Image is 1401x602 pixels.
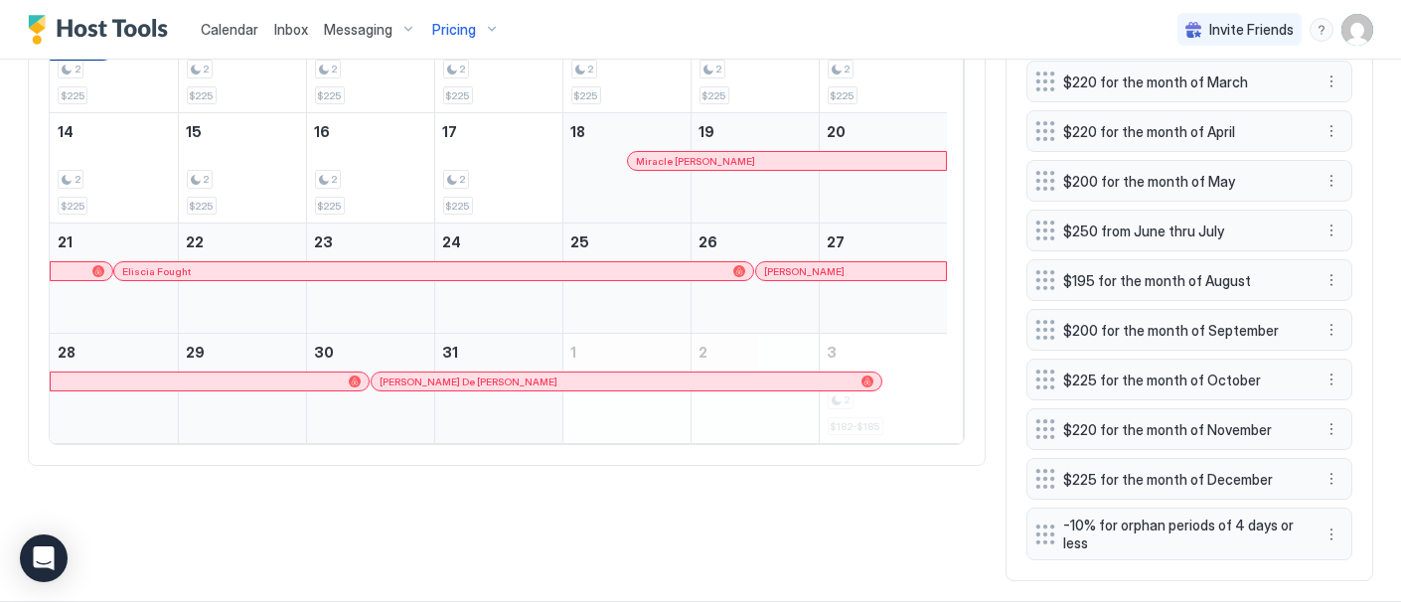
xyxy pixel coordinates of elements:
[434,224,562,334] td: December 24, 2025
[434,334,562,444] td: December 31, 2025
[58,123,74,140] span: 14
[446,200,470,213] span: $225
[187,233,205,250] span: 22
[274,19,308,40] a: Inbox
[75,63,80,75] span: 2
[764,265,938,278] div: [PERSON_NAME]
[332,173,338,186] span: 2
[201,19,258,40] a: Calendar
[1320,417,1343,441] div: menu
[1026,259,1352,301] div: $195 for the month of August menu
[306,224,434,334] td: December 23, 2025
[563,224,691,260] a: December 25, 2025
[691,224,819,334] td: December 26, 2025
[435,334,562,371] a: December 31, 2025
[28,15,177,45] a: Host Tools Logo
[1320,70,1343,93] button: More options
[435,113,562,150] a: December 17, 2025
[1063,517,1300,551] span: -10% for orphan periods of 4 days or less
[50,113,178,224] td: December 14, 2025
[819,334,947,444] td: January 3, 2026
[443,344,459,361] span: 31
[443,233,462,250] span: 24
[1026,309,1352,351] div: $200 for the month of September menu
[1320,467,1343,491] button: More options
[831,89,855,102] span: $225
[50,334,178,444] td: December 28, 2025
[50,113,178,150] a: December 14, 2025
[380,376,873,388] div: [PERSON_NAME] De [PERSON_NAME]
[190,89,214,102] span: $225
[178,113,306,224] td: December 15, 2025
[61,200,84,213] span: $225
[332,63,338,75] span: 2
[716,63,722,75] span: 2
[50,224,178,260] a: December 21, 2025
[1320,318,1343,342] button: More options
[50,334,178,371] a: December 28, 2025
[1320,169,1343,193] div: menu
[179,224,306,260] a: December 22, 2025
[1320,70,1343,93] div: menu
[692,224,819,260] a: December 26, 2025
[306,113,434,224] td: December 16, 2025
[691,334,819,444] td: January 2, 2026
[828,344,838,361] span: 3
[692,334,819,371] a: January 2, 2026
[380,376,557,388] span: [PERSON_NAME] De [PERSON_NAME]
[1320,368,1343,391] div: menu
[1026,61,1352,102] div: $220 for the month of March menu
[1320,368,1343,391] button: More options
[828,233,846,250] span: 27
[58,233,73,250] span: 21
[636,155,755,168] span: Miracle [PERSON_NAME]
[700,233,718,250] span: 26
[1320,523,1343,546] div: menu
[1063,372,1300,389] span: $225 for the month of October
[700,123,715,140] span: 19
[562,113,691,224] td: December 18, 2025
[179,334,306,371] a: December 29, 2025
[1320,318,1343,342] div: menu
[1320,268,1343,292] div: menu
[306,334,434,444] td: December 30, 2025
[324,21,392,39] span: Messaging
[1026,110,1352,152] div: $220 for the month of April menu
[318,200,342,213] span: $225
[1063,322,1300,340] span: $200 for the month of September
[1063,74,1300,91] span: $220 for the month of March
[1026,458,1352,500] div: $225 for the month of December menu
[1320,467,1343,491] div: menu
[318,89,342,102] span: $225
[819,224,947,334] td: December 27, 2025
[204,173,210,186] span: 2
[1341,14,1373,46] div: User profile
[307,224,434,260] a: December 23, 2025
[571,123,586,140] span: 18
[636,155,938,168] div: Miracle [PERSON_NAME]
[1209,21,1294,39] span: Invite Friends
[315,344,335,361] span: 30
[1026,210,1352,251] div: $250 from June thru July menu
[122,265,745,278] div: Eliscia Fought
[819,113,947,224] td: December 20, 2025
[1320,268,1343,292] button: More options
[691,113,819,224] td: December 19, 2025
[702,89,726,102] span: $225
[1320,219,1343,242] div: menu
[764,265,845,278] span: [PERSON_NAME]
[122,265,191,278] span: Eliscia Fought
[1026,160,1352,202] div: $200 for the month of May menu
[315,123,331,140] span: 16
[20,534,68,582] div: Open Intercom Messenger
[1063,223,1300,240] span: $250 from June thru July
[571,344,577,361] span: 1
[1026,359,1352,400] div: $225 for the month of October menu
[700,344,708,361] span: 2
[435,224,562,260] a: December 24, 2025
[187,344,206,361] span: 29
[1320,523,1343,546] button: More options
[432,21,476,39] span: Pricing
[204,63,210,75] span: 2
